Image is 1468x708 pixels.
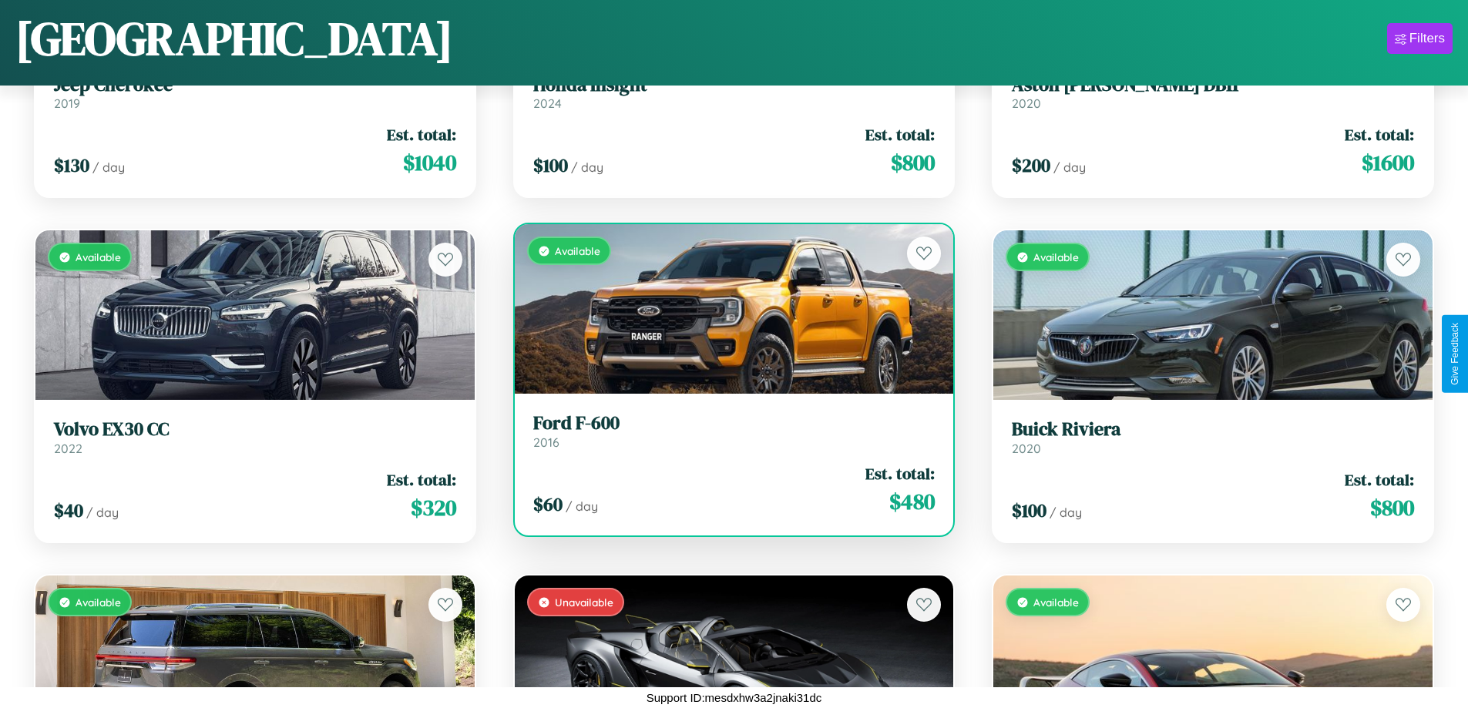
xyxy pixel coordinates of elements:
span: Est. total: [1345,123,1414,146]
h3: Honda Insight [533,74,936,96]
h3: Aston [PERSON_NAME] DB11 [1012,74,1414,96]
span: / day [92,159,125,175]
button: Filters [1387,23,1453,54]
span: Est. total: [387,468,456,491]
a: Ford F-6002016 [533,412,936,450]
span: 2020 [1012,441,1041,456]
span: $ 100 [533,153,568,178]
span: 2024 [533,96,562,111]
span: / day [1050,505,1082,520]
h3: Buick Riviera [1012,418,1414,441]
span: Available [1033,250,1079,263]
a: Buick Riviera2020 [1012,418,1414,456]
span: Est. total: [865,462,935,485]
div: Filters [1409,31,1445,46]
span: / day [86,505,119,520]
span: 2019 [54,96,80,111]
span: $ 800 [1370,492,1414,523]
span: Est. total: [1345,468,1414,491]
span: 2016 [533,435,559,450]
span: $ 100 [1012,498,1046,523]
span: $ 130 [54,153,89,178]
a: Aston [PERSON_NAME] DB112020 [1012,74,1414,112]
span: Unavailable [555,596,613,609]
span: $ 200 [1012,153,1050,178]
span: / day [566,498,598,514]
a: Volvo EX30 CC2022 [54,418,456,456]
span: $ 800 [891,147,935,178]
span: $ 60 [533,492,563,517]
span: / day [571,159,603,175]
h1: [GEOGRAPHIC_DATA] [15,7,453,70]
span: Available [76,596,121,609]
span: $ 40 [54,498,83,523]
span: Est. total: [387,123,456,146]
div: Give Feedback [1450,323,1460,385]
span: Est. total: [865,123,935,146]
span: Available [555,244,600,257]
h3: Volvo EX30 CC [54,418,456,441]
span: $ 480 [889,486,935,517]
span: $ 1040 [403,147,456,178]
span: Available [76,250,121,263]
span: Available [1033,596,1079,609]
span: 2020 [1012,96,1041,111]
span: $ 320 [411,492,456,523]
span: / day [1053,159,1086,175]
span: $ 1600 [1362,147,1414,178]
a: Jeep Cherokee2019 [54,74,456,112]
p: Support ID: mesdxhw3a2jnaki31dc [647,687,822,708]
h3: Ford F-600 [533,412,936,435]
span: 2022 [54,441,82,456]
a: Honda Insight2024 [533,74,936,112]
h3: Jeep Cherokee [54,74,456,96]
